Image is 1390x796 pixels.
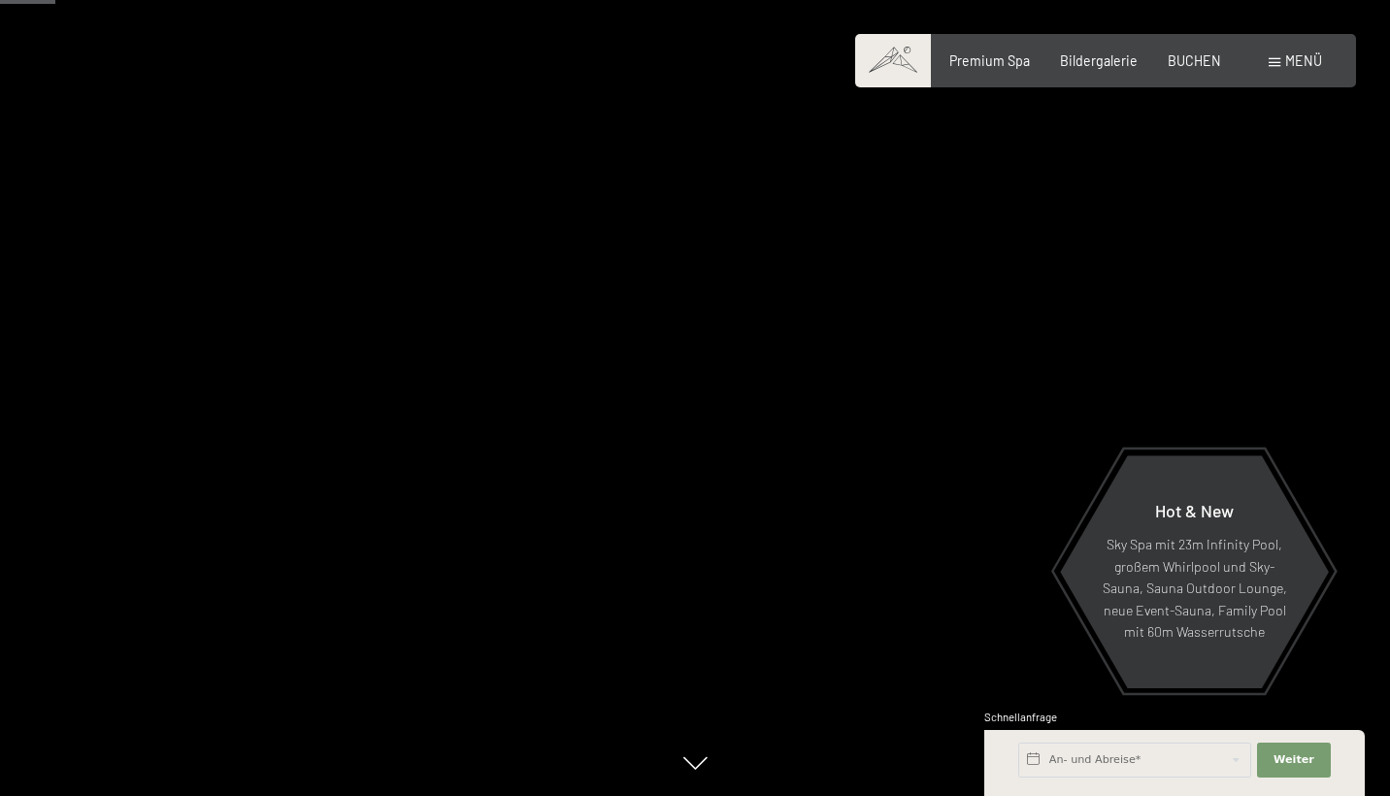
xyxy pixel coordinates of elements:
a: BUCHEN [1168,52,1221,69]
a: Bildergalerie [1060,52,1138,69]
p: Sky Spa mit 23m Infinity Pool, großem Whirlpool und Sky-Sauna, Sauna Outdoor Lounge, neue Event-S... [1102,534,1287,644]
span: Schnellanfrage [984,711,1057,723]
span: Menü [1285,52,1322,69]
button: Weiter [1257,743,1331,778]
a: Hot & New Sky Spa mit 23m Infinity Pool, großem Whirlpool und Sky-Sauna, Sauna Outdoor Lounge, ne... [1059,454,1330,689]
span: Weiter [1274,752,1314,768]
a: Premium Spa [949,52,1030,69]
span: Hot & New [1155,500,1234,521]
